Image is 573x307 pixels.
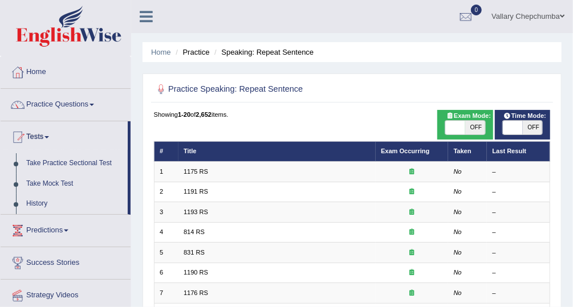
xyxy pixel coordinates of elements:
[154,182,178,202] td: 2
[184,289,208,296] a: 1176 RS
[154,162,178,182] td: 1
[1,89,131,117] a: Practice Questions
[493,187,544,197] div: –
[178,111,190,118] b: 1-20
[454,188,462,195] em: No
[154,263,178,283] td: 6
[178,141,376,161] th: Title
[381,228,443,237] div: Exam occurring question
[523,121,543,134] span: OFF
[154,110,551,119] div: Showing of items.
[454,269,462,276] em: No
[493,248,544,257] div: –
[21,194,128,214] a: History
[454,228,462,235] em: No
[21,153,128,174] a: Take Practice Sectional Test
[196,111,212,118] b: 2,652
[381,148,429,154] a: Exam Occurring
[154,141,178,161] th: #
[493,289,544,298] div: –
[493,208,544,217] div: –
[381,167,443,177] div: Exam occurring question
[454,208,462,215] em: No
[493,167,544,177] div: –
[212,47,314,58] li: Speaking: Repeat Sentence
[184,208,208,215] a: 1193 RS
[381,268,443,277] div: Exam occurring question
[471,5,482,15] span: 0
[151,48,171,56] a: Home
[184,269,208,276] a: 1190 RS
[184,228,205,235] a: 814 RS
[184,249,205,256] a: 831 RS
[499,111,550,121] span: Time Mode:
[448,141,487,161] th: Taken
[184,188,208,195] a: 1191 RS
[493,268,544,277] div: –
[154,82,400,97] h2: Practice Speaking: Repeat Sentence
[454,289,462,296] em: No
[1,215,131,243] a: Predictions
[381,248,443,257] div: Exam occurring question
[454,249,462,256] em: No
[1,121,128,150] a: Tests
[493,228,544,237] div: –
[184,168,208,175] a: 1175 RS
[381,208,443,217] div: Exam occurring question
[154,243,178,263] td: 5
[154,222,178,242] td: 4
[154,202,178,222] td: 3
[381,289,443,298] div: Exam occurring question
[381,187,443,197] div: Exam occurring question
[465,121,485,134] span: OFF
[1,56,131,85] a: Home
[437,110,493,140] div: Show exams occurring in exams
[21,174,128,194] a: Take Mock Test
[442,111,495,121] span: Exam Mode:
[154,283,178,303] td: 7
[454,168,462,175] em: No
[1,247,131,276] a: Success Stories
[173,47,209,58] li: Practice
[487,141,550,161] th: Last Result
